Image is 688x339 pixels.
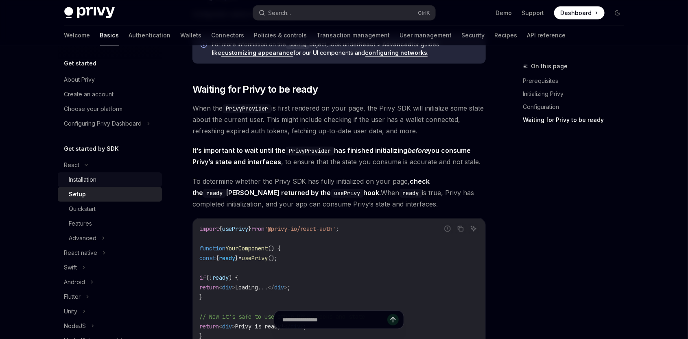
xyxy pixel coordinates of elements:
span: ready [219,255,235,262]
div: Android [64,277,85,287]
span: usePrivy [222,226,248,233]
a: Recipes [495,26,518,46]
span: { [219,226,222,233]
code: ready [400,189,422,198]
span: div [274,284,284,291]
a: Waiting for Privy to be ready [523,114,631,127]
h5: Get started [64,59,97,68]
a: Transaction management [317,26,390,46]
span: When the is first rendered on your page, the Privy SDK will initialize some state about the curre... [192,103,486,137]
span: () { [268,245,281,252]
span: Waiting for Privy to be ready [192,83,318,96]
a: User management [400,26,452,46]
span: > [284,284,287,291]
a: About Privy [58,72,162,87]
span: import [199,226,219,233]
div: About Privy [64,75,95,85]
div: Choose your platform [64,104,123,114]
a: Wallets [181,26,202,46]
a: Features [58,216,162,231]
button: Send message [387,314,399,326]
button: Ask AI [468,224,479,234]
span: > [232,284,235,291]
div: Installation [69,175,97,185]
button: Copy the contents from the code block [455,224,466,234]
span: '@privy-io/react-auth' [264,226,336,233]
code: usePrivy [331,189,364,198]
a: Authentication [129,26,171,46]
span: ; [287,284,290,291]
span: } [235,255,238,262]
div: Advanced [69,233,97,243]
a: Prerequisites [523,75,631,88]
a: Connectors [212,26,245,46]
span: { [216,255,219,262]
a: Setup [58,187,162,202]
span: Ctrl K [418,10,430,16]
h5: Get started by SDK [64,144,119,154]
div: Flutter [64,292,81,302]
a: Policies & controls [254,26,307,46]
span: from [251,226,264,233]
div: Unity [64,306,78,316]
span: function [199,245,225,252]
span: ! [209,274,212,282]
a: Dashboard [554,7,605,20]
a: Installation [58,172,162,187]
em: before [408,147,428,155]
div: React native [64,248,98,258]
div: Configuring Privy Dashboard [64,119,142,128]
span: YourComponent [225,245,268,252]
a: Choose your platform [58,102,162,116]
a: Basics [100,26,119,46]
span: = [238,255,242,262]
span: ( [206,274,209,282]
a: Configuration [523,101,631,114]
a: Demo [496,9,512,17]
div: Create an account [64,89,114,99]
span: } [199,294,203,301]
div: Features [69,219,92,228]
a: configuring networks [365,50,428,57]
span: return [199,284,219,291]
span: Loading... [235,284,268,291]
button: Search...CtrlK [253,6,435,20]
span: ) { [229,274,238,282]
span: < [219,284,222,291]
span: , to ensure that the state you consume is accurate and not stale. [192,145,486,168]
span: div [222,284,232,291]
div: Swift [64,263,77,272]
span: if [199,274,206,282]
span: const [199,255,216,262]
span: (); [268,255,277,262]
a: Support [522,9,544,17]
strong: It’s important to wait until the has finished initializing you consume Privy’s state and interfaces [192,147,471,166]
div: React [64,160,80,170]
span: ready [212,274,229,282]
span: To determine whether the Privy SDK has fully initialized on your page, When is true, Privy has co... [192,176,486,210]
a: API reference [527,26,566,46]
a: Security [462,26,485,46]
a: Quickstart [58,202,162,216]
a: Welcome [64,26,90,46]
a: Initializing Privy [523,88,631,101]
span: On this page [531,62,568,72]
span: Dashboard [561,9,592,17]
svg: Info [201,41,209,50]
code: PrivyProvider [286,147,334,156]
div: Setup [69,189,86,199]
span: For more information on the object, look under for guides like for our UI components and . [212,41,478,57]
button: Report incorrect code [442,224,453,234]
span: </ [268,284,274,291]
div: Quickstart [69,204,96,214]
span: } [248,226,251,233]
button: Toggle dark mode [611,7,624,20]
code: PrivyProvider [223,104,271,113]
div: Search... [269,8,291,18]
code: ready [203,189,226,198]
span: usePrivy [242,255,268,262]
a: customizing appearance [221,50,293,57]
span: ; [336,226,339,233]
div: NodeJS [64,321,86,331]
a: Create an account [58,87,162,102]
